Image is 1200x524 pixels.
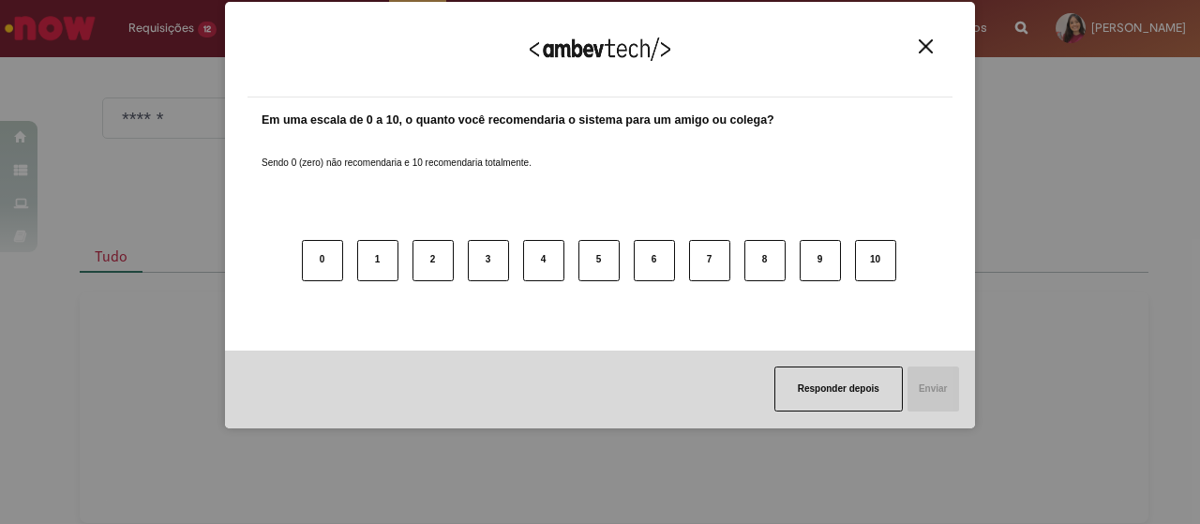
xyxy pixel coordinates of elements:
[530,37,670,61] img: Logo Ambevtech
[302,240,343,281] button: 0
[855,240,896,281] button: 10
[919,39,933,53] img: Close
[774,367,903,412] button: Responder depois
[262,134,532,170] label: Sendo 0 (zero) não recomendaria e 10 recomendaria totalmente.
[468,240,509,281] button: 3
[523,240,564,281] button: 4
[913,38,938,54] button: Close
[634,240,675,281] button: 6
[357,240,398,281] button: 1
[800,240,841,281] button: 9
[689,240,730,281] button: 7
[744,240,786,281] button: 8
[262,112,774,129] label: Em uma escala de 0 a 10, o quanto você recomendaria o sistema para um amigo ou colega?
[578,240,620,281] button: 5
[412,240,454,281] button: 2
